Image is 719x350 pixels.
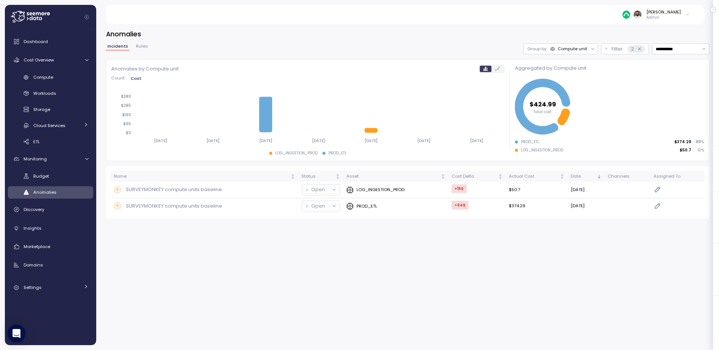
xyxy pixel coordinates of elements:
[111,65,179,73] p: Anomalies by Compute unit
[33,106,50,112] span: Storage
[8,52,93,67] a: Cost Overview
[24,262,43,268] span: Domains
[8,280,93,295] a: Settings
[695,148,704,153] p: 12 %
[24,225,42,231] span: Insights
[121,103,131,108] tspan: $285
[33,139,40,145] span: ETL
[506,198,568,214] td: $374.29
[601,43,649,54] button: Filter2
[33,189,57,195] span: Anomalies
[534,110,552,115] tspan: Total cost
[8,71,93,84] a: Compute
[311,186,325,193] p: Open
[521,139,539,145] div: PROD_ETL
[695,139,704,145] p: 88 %
[608,173,647,180] div: Channels
[530,100,556,109] tspan: $424.99
[24,156,47,162] span: Monitoring
[131,76,142,81] span: Cost
[126,186,222,193] p: SURVEYMONKEY compute units baseline
[622,10,630,18] img: 687cba7b7af778e9efcde14e.PNG
[82,14,91,20] button: Collapse navigation
[298,171,343,182] th: StatusNot sorted
[302,184,340,195] button: Open
[8,103,93,116] a: Storage
[558,46,587,52] div: Compute unit
[106,29,709,39] h3: Anomalies
[357,203,377,209] p: PROD_ETL
[509,173,559,180] div: Actual Cost
[8,119,93,132] a: Cloud Services
[24,206,44,212] span: Discovery
[328,151,347,156] div: PROD_ETL
[8,34,93,49] a: Dashboard
[357,187,404,193] p: LOG_INGESTION_PROD
[568,171,604,182] th: DateSorted descending
[571,173,595,180] div: Date
[154,138,167,143] tspan: [DATE]
[452,201,468,209] div: +64 $
[680,148,691,153] p: $50.7
[527,46,547,52] p: Group by:
[568,198,604,214] td: [DATE]
[24,39,48,45] span: Dashboard
[335,174,340,179] div: Not sorted
[521,148,563,153] div: LOG_INGESTION_PROD
[122,112,131,117] tspan: $190
[111,171,298,182] th: NameNot sorted
[449,171,506,182] th: Cost DeltaNot sorted
[343,171,449,182] th: AssetNot sorted
[506,171,568,182] th: Actual CostNot sorted
[24,57,54,63] span: Cost Overview
[260,138,273,143] tspan: [DATE]
[634,10,641,18] img: ACg8ocLskjvUhBDgxtSFCRx4ztb74ewwa1VrVEuDBD_Ho1mrTsQB-QE=s96-c
[126,202,222,210] p: SURVEYMONKEY compute units baseline
[7,325,25,343] div: Open Intercom Messenger
[275,151,318,156] div: LOG_INGESTION_PROD
[123,121,131,126] tspan: $95
[597,174,602,179] div: Sorted descending
[498,174,503,179] div: Not sorted
[506,182,568,198] td: $50.7
[33,123,66,129] span: Cloud Services
[8,186,93,199] a: Anomalies
[311,202,325,210] p: Open
[290,174,295,179] div: Not sorted
[126,130,131,135] tspan: $0
[8,202,93,217] a: Discovery
[646,15,681,20] p: Admin
[24,244,50,250] span: Marketplace
[8,87,93,100] a: Workloads
[33,90,56,96] span: Workloads
[207,138,220,143] tspan: [DATE]
[302,200,340,211] button: Open
[515,64,704,72] p: Aggregated by Compute unit
[8,135,93,148] a: ETL
[568,182,604,198] td: [DATE]
[346,173,439,180] div: Asset
[33,74,53,80] span: Compute
[121,94,131,99] tspan: $380
[365,138,379,143] tspan: [DATE]
[440,174,446,179] div: Not sorted
[107,44,128,48] span: Incidents
[8,221,93,236] a: Insights
[136,44,148,48] span: Rules
[114,173,289,180] div: Name
[8,239,93,254] a: Marketplace
[24,284,42,290] span: Settings
[313,138,326,143] tspan: [DATE]
[674,139,691,145] p: $374.29
[653,173,701,180] div: Assigned To
[471,138,484,143] tspan: [DATE]
[631,45,634,53] p: 2
[612,45,623,53] p: Filter
[646,9,681,15] div: [PERSON_NAME]
[111,76,125,80] span: Count
[8,170,93,182] a: Budget
[8,258,93,273] a: Domains
[301,173,334,180] div: Status
[418,138,431,143] tspan: [DATE]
